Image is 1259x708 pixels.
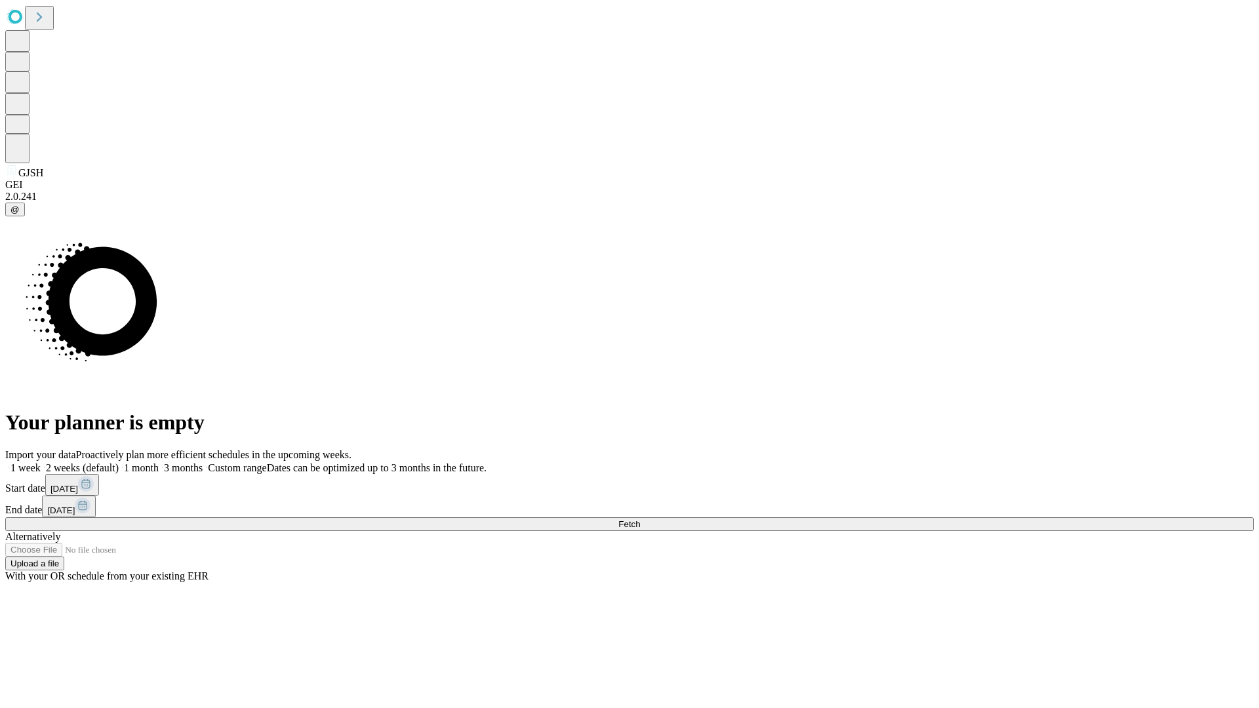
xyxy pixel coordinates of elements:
span: 2 weeks (default) [46,462,119,473]
span: [DATE] [50,484,78,494]
span: @ [10,205,20,214]
span: Custom range [208,462,266,473]
button: Upload a file [5,557,64,570]
span: Fetch [618,519,640,529]
span: Import your data [5,449,76,460]
button: [DATE] [45,474,99,496]
span: Alternatively [5,531,60,542]
button: [DATE] [42,496,96,517]
span: Dates can be optimized up to 3 months in the future. [267,462,487,473]
button: Fetch [5,517,1254,531]
div: End date [5,496,1254,517]
button: @ [5,203,25,216]
span: With your OR schedule from your existing EHR [5,570,209,581]
div: GEI [5,179,1254,191]
div: Start date [5,474,1254,496]
span: Proactively plan more efficient schedules in the upcoming weeks. [76,449,351,460]
h1: Your planner is empty [5,410,1254,435]
span: 1 week [10,462,41,473]
div: 2.0.241 [5,191,1254,203]
span: 1 month [124,462,159,473]
span: [DATE] [47,505,75,515]
span: GJSH [18,167,43,178]
span: 3 months [164,462,203,473]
